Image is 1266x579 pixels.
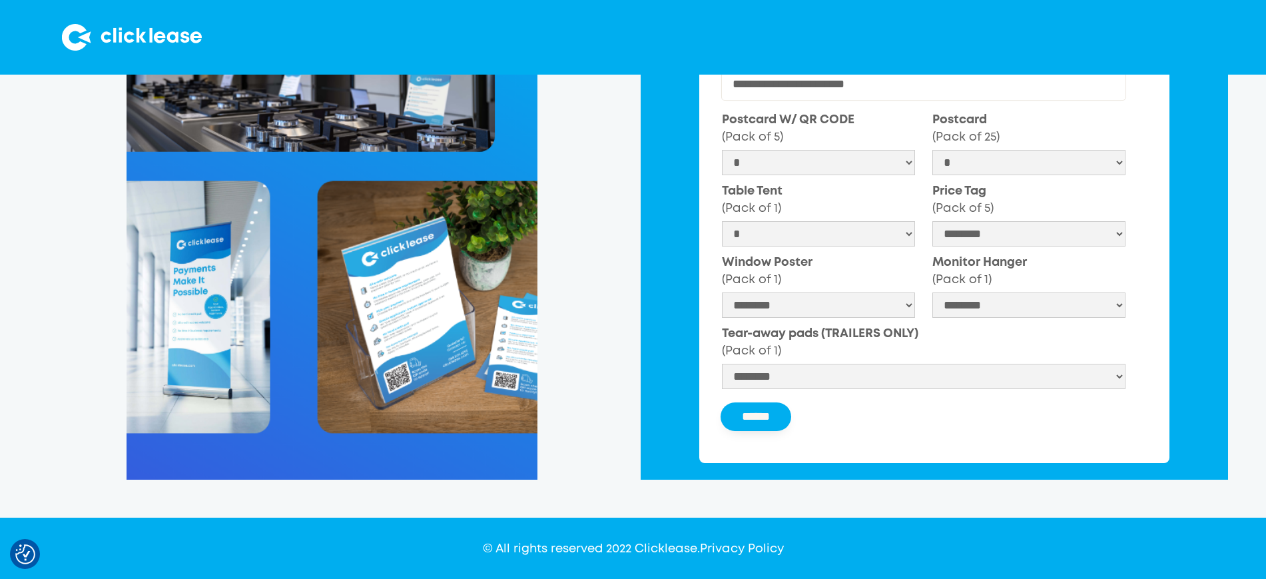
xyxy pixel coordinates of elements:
span: (Pack of 5) [722,132,783,143]
label: Table Tent [722,183,915,218]
div: © All rights reserved 2022 Clicklease. [483,541,784,558]
label: Window Poster [722,255,915,289]
img: Clicklease logo [62,24,202,51]
span: (Pack of 1) [932,275,992,285]
span: (Pack of 1) [722,275,781,285]
span: (Pack of 1) [722,203,781,214]
span: (Pack of 1) [722,346,781,356]
label: Postcard [932,112,1125,147]
button: Consent Preferences [15,544,35,564]
img: Revisit consent button [15,544,35,564]
span: (Pack of 25) [932,132,1000,143]
label: Price Tag [932,183,1125,218]
label: Tear-away pads (TRAILERS ONLY) [722,326,1125,360]
a: Privacy Policy [700,544,784,554]
span: (Pack of 5) [932,203,994,214]
label: Monitor Hanger [932,255,1125,289]
label: Postcard W/ QR CODE [722,112,915,147]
